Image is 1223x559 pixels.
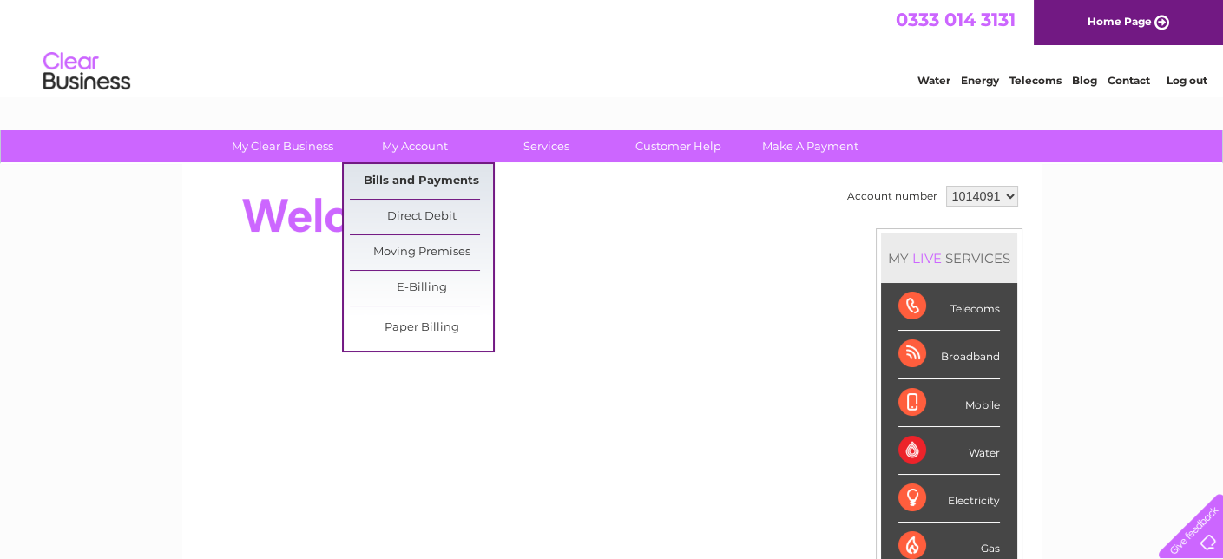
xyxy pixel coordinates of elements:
a: My Clear Business [211,130,354,162]
a: Customer Help [607,130,750,162]
img: logo.png [43,45,131,98]
div: LIVE [909,250,945,266]
div: Electricity [898,475,1000,523]
a: Direct Debit [350,200,493,234]
a: Telecoms [1009,74,1062,87]
div: Telecoms [898,283,1000,331]
a: Moving Premises [350,235,493,270]
a: Services [475,130,618,162]
a: Energy [961,74,999,87]
div: Water [898,427,1000,475]
div: Mobile [898,379,1000,427]
a: My Account [343,130,486,162]
a: Make A Payment [739,130,882,162]
a: Water [917,74,950,87]
div: Clear Business is a trading name of Verastar Limited (registered in [GEOGRAPHIC_DATA] No. 3667643... [202,10,1022,84]
a: Blog [1072,74,1097,87]
div: Broadband [898,331,1000,378]
a: 0333 014 3131 [896,9,1016,30]
a: E-Billing [350,271,493,306]
a: Log out [1166,74,1207,87]
a: Contact [1108,74,1150,87]
a: Bills and Payments [350,164,493,199]
div: MY SERVICES [881,233,1017,283]
a: Paper Billing [350,311,493,345]
td: Account number [843,181,942,211]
